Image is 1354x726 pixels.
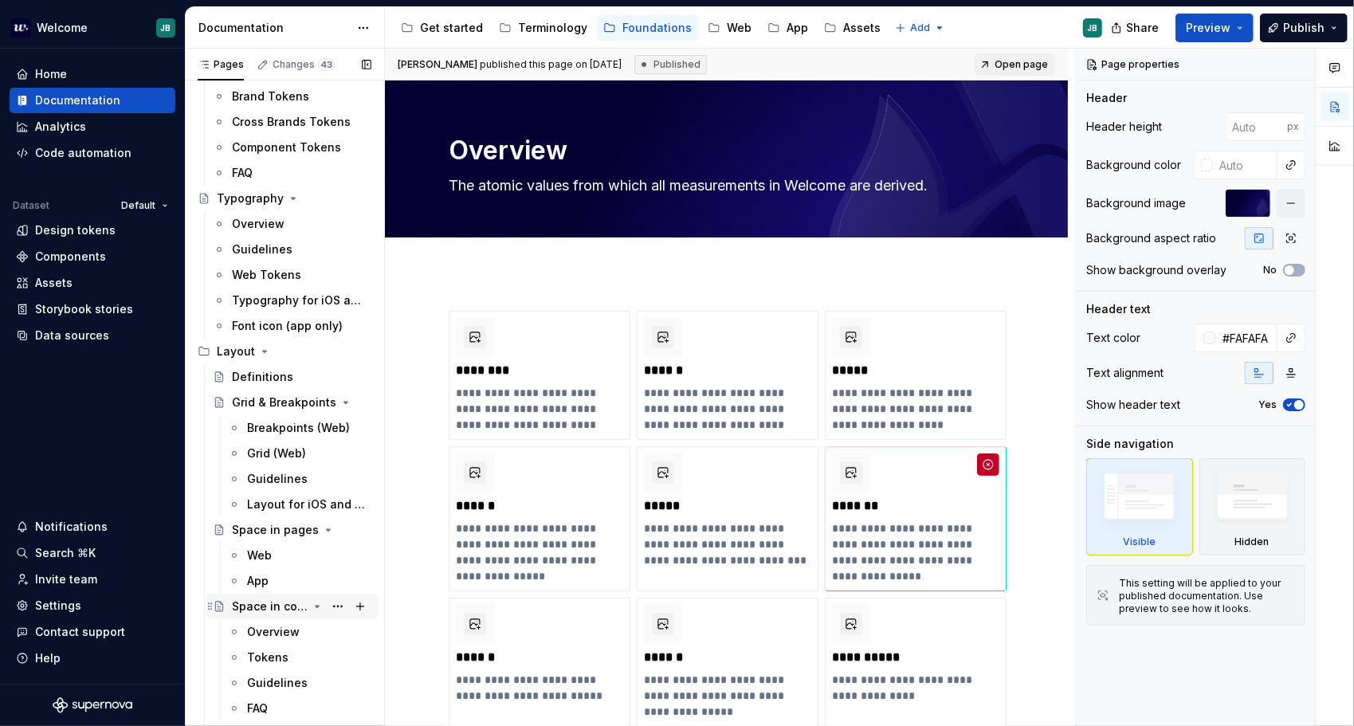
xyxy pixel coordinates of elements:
div: Brand Tokens [232,88,309,104]
a: Guidelines [222,466,378,492]
a: Home [10,61,175,87]
div: Grid & Breakpoints [232,394,336,410]
button: Contact support [10,619,175,645]
a: Web [222,543,378,568]
div: Code automation [35,145,131,161]
a: Brand Tokens [206,84,378,109]
div: Typography for iOS and Android [232,292,363,308]
div: Layout [217,343,255,359]
div: Guidelines [247,675,308,691]
a: Data sources [10,323,175,348]
button: Publish [1260,14,1348,42]
div: Page tree [394,12,887,44]
a: Settings [10,593,175,618]
input: Auto [1216,324,1277,352]
div: Design tokens [35,222,116,238]
div: Published [634,55,707,74]
a: FAQ [222,696,378,721]
div: Header text [1086,301,1151,317]
div: Text alignment [1086,365,1164,381]
div: JB [1088,22,1098,34]
div: JB [161,22,171,34]
textarea: Overview [445,131,1001,170]
a: Documentation [10,88,175,113]
a: Analytics [10,114,175,139]
a: Terminology [493,15,594,41]
a: Grid & Breakpoints [206,390,378,415]
div: Show header text [1086,397,1180,413]
a: Font icon (app only) [206,313,378,339]
button: WelcomeJB [3,10,182,45]
a: Layout for iOS and Android [222,492,378,517]
input: Auto [1226,112,1287,141]
div: App [787,20,808,36]
div: Layout [191,339,378,364]
div: Cross Brands Tokens [232,114,351,130]
a: Code automation [10,140,175,166]
div: App [247,573,269,589]
a: Assets [818,15,887,41]
div: Web [247,547,272,563]
button: Share [1103,14,1169,42]
span: Publish [1283,20,1325,36]
span: Preview [1186,20,1230,36]
a: Components [10,244,175,269]
label: Yes [1258,398,1277,411]
div: Overview [247,624,300,640]
div: Text color [1086,330,1140,346]
p: px [1287,120,1299,133]
div: FAQ [247,700,268,716]
div: Space in components [232,598,308,614]
label: No [1263,264,1277,277]
div: Notifications [35,519,108,535]
div: Data sources [35,328,109,343]
button: Search ⌘K [10,540,175,566]
a: Web Tokens [206,262,378,288]
a: Design tokens [10,218,175,243]
textarea: The atomic values from which all measurements in Welcome are derived. [445,173,1001,198]
div: Foundations [622,20,692,36]
span: Default [121,199,155,212]
div: Header [1086,90,1127,106]
a: Typography [191,186,378,211]
div: Search ⌘K [35,545,96,561]
div: Assets [35,275,73,291]
div: FAQ [232,165,253,181]
div: Get started [420,20,483,36]
div: Header height [1086,119,1162,135]
a: Assets [10,270,175,296]
div: Breakpoints (Web) [247,420,350,436]
a: Guidelines [206,237,378,262]
a: Guidelines [222,670,378,696]
div: Components [35,249,106,265]
a: Overview [222,619,378,645]
div: Visible [1086,458,1193,555]
div: Guidelines [232,241,292,257]
span: Share [1126,20,1159,36]
img: 605a6a57-6d48-4b1b-b82b-b0bc8b12f237.png [11,18,30,37]
a: Space in pages [206,517,378,543]
div: Background color [1086,157,1181,173]
div: This setting will be applied to your published documentation. Use preview to see how it looks. [1119,577,1295,615]
a: Cross Brands Tokens [206,109,378,135]
a: Open page [975,53,1055,76]
button: Preview [1175,14,1254,42]
button: Notifications [10,514,175,540]
div: Definitions [232,369,293,385]
svg: Supernova Logo [53,697,132,713]
div: Space in pages [232,522,319,538]
div: Visible [1123,536,1156,548]
input: Auto [1213,151,1277,179]
div: Storybook stories [35,301,133,317]
a: Storybook stories [10,296,175,322]
div: Background aspect ratio [1086,230,1216,246]
div: Grid (Web) [247,445,306,461]
a: Invite team [10,567,175,592]
div: Overview [232,216,285,232]
a: Web [701,15,758,41]
div: Tokens [247,649,288,665]
a: Foundations [597,15,698,41]
div: Changes [273,58,335,71]
div: Layout for iOS and Android [247,496,368,512]
button: Default [114,194,175,217]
